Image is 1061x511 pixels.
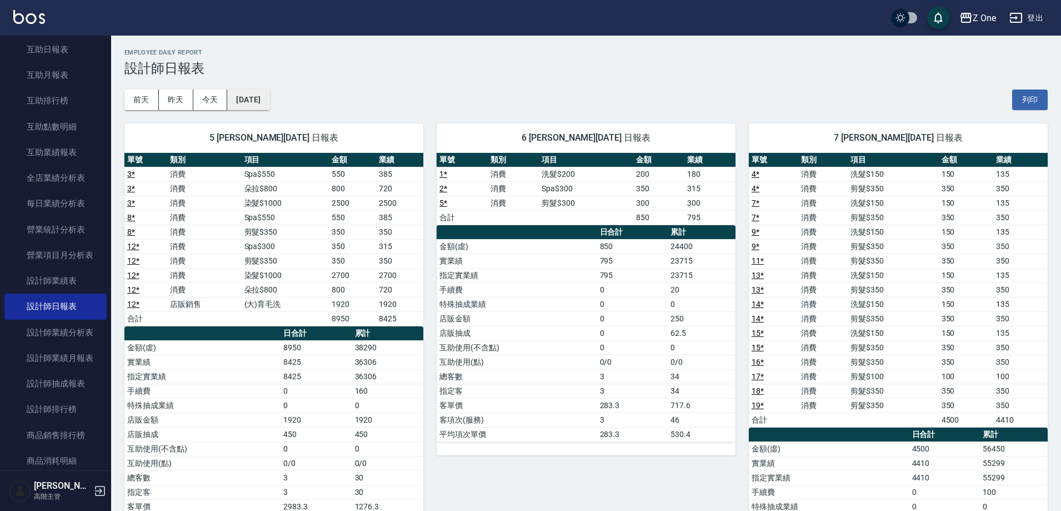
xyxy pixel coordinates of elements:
td: 3 [281,485,352,499]
td: 店販抽成 [437,326,597,340]
td: 795 [597,268,668,282]
td: 店販抽成 [124,427,281,441]
td: 剪髮$350 [848,282,939,297]
td: 剪髮$350 [848,384,939,398]
td: 315 [684,181,735,196]
th: 金額 [329,153,376,167]
td: 200 [633,167,684,181]
td: 720 [376,181,423,196]
td: 100 [980,485,1048,499]
td: 350 [939,239,993,254]
td: 洗髮$150 [848,326,939,340]
td: 4410 [909,470,980,485]
th: 項目 [242,153,329,167]
td: 0/0 [281,456,352,470]
a: 設計師抽成報表 [4,371,107,396]
td: 指定客 [124,485,281,499]
a: 設計師排行榜 [4,396,107,422]
td: 3 [597,384,668,398]
td: 56450 [980,441,1048,456]
td: 總客數 [437,369,597,384]
td: 洗髮$150 [848,225,939,239]
td: 62.5 [668,326,735,340]
td: 160 [352,384,423,398]
td: 1920 [281,413,352,427]
td: 150 [939,196,993,210]
td: 350 [939,282,993,297]
td: 300 [684,196,735,210]
td: 30 [352,470,423,485]
td: 消費 [798,398,848,413]
td: 350 [993,210,1048,225]
a: 商品銷售排行榜 [4,423,107,448]
td: 特殊抽成業績 [124,398,281,413]
td: 消費 [167,225,242,239]
a: 商品消耗明細 [4,448,107,474]
td: 720 [376,282,423,297]
td: 消費 [488,167,539,181]
td: 3 [597,369,668,384]
a: 互助排行榜 [4,88,107,113]
td: 實業績 [124,355,281,369]
td: 350 [993,254,1048,268]
td: 洗髮$150 [848,297,939,311]
td: 4410 [909,456,980,470]
td: 250 [668,311,735,326]
td: 1920 [376,297,423,311]
td: 剪髮$350 [848,340,939,355]
td: 150 [939,167,993,181]
td: 互助使用(不含點) [437,340,597,355]
table: a dense table [437,153,735,225]
button: [DATE] [227,90,269,110]
td: 0 [281,384,352,398]
td: 717.6 [668,398,735,413]
th: 項目 [539,153,633,167]
td: 0 [281,398,352,413]
td: 客單價 [437,398,597,413]
td: 3 [281,470,352,485]
td: 剪髮$350 [848,398,939,413]
td: 消費 [167,282,242,297]
td: 350 [939,311,993,326]
p: 高階主管 [34,492,91,502]
td: 客項次(服務) [437,413,597,427]
td: 350 [329,225,376,239]
span: 6 [PERSON_NAME][DATE] 日報表 [450,132,722,143]
td: 2500 [376,196,423,210]
td: 0/0 [597,355,668,369]
button: 前天 [124,90,159,110]
td: 135 [993,268,1048,282]
td: 消費 [798,268,848,282]
td: 消費 [798,311,848,326]
td: 0/0 [352,456,423,470]
td: 消費 [798,297,848,311]
td: 消費 [798,167,848,181]
th: 累計 [980,428,1048,442]
td: 指定實業績 [124,369,281,384]
td: 指定實業績 [749,470,909,485]
th: 業績 [684,153,735,167]
td: 0 [352,398,423,413]
td: 34 [668,384,735,398]
a: 每日業績分析表 [4,191,107,216]
a: 營業項目月分析表 [4,242,107,268]
td: 消費 [167,181,242,196]
td: 手續費 [437,282,597,297]
a: 設計師業績月報表 [4,345,107,371]
td: (大)育毛洗 [242,297,329,311]
div: Z One [973,11,996,25]
td: 350 [993,355,1048,369]
td: 朵拉$800 [242,282,329,297]
td: 55299 [980,456,1048,470]
td: 消費 [798,384,848,398]
td: 剪髮$350 [242,225,329,239]
th: 業績 [993,153,1048,167]
th: 單號 [749,153,798,167]
td: 350 [993,282,1048,297]
td: 350 [993,239,1048,254]
td: 350 [633,181,684,196]
td: 350 [993,311,1048,326]
td: 消費 [167,167,242,181]
td: Spa$550 [242,167,329,181]
table: a dense table [437,225,735,442]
